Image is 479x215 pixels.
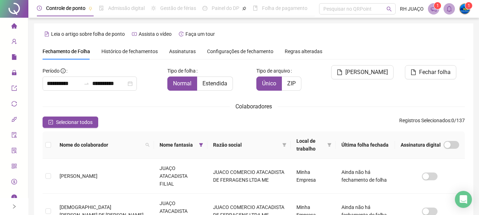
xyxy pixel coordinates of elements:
[430,6,437,12] span: notification
[282,143,286,147] span: filter
[446,6,452,12] span: bell
[48,120,53,125] span: check-square
[337,69,342,75] span: file
[341,169,387,183] span: Ainda não há fechamento de folha
[291,159,336,194] td: Minha Empresa
[434,2,441,9] sup: 1
[144,140,151,150] span: search
[336,131,395,159] th: Última folha fechada
[11,191,17,205] span: info-circle
[185,31,215,37] span: Faça um tour
[88,6,93,11] span: pushpin
[345,68,388,77] span: [PERSON_NAME]
[11,98,17,112] span: sync
[401,141,441,149] span: Assinatura digital
[84,81,89,86] span: to
[11,82,17,96] span: export
[400,5,424,13] span: RH JUAÇO
[419,68,451,77] span: Fechar folha
[202,80,227,87] span: Estendida
[256,67,290,75] span: Tipo de arquivo
[43,68,60,74] span: Período
[99,6,104,11] span: file-done
[465,2,472,9] sup: Atualize o seu contato no menu Meus Dados
[160,141,196,149] span: Nome fantasia
[179,32,184,36] span: history
[61,68,66,73] span: info-circle
[287,80,296,87] span: ZIP
[11,160,17,174] span: qrcode
[46,5,85,11] span: Controle de ponto
[285,49,322,54] span: Regras alteradas
[262,80,276,87] span: Único
[235,103,272,110] span: Colaboradores
[151,6,156,11] span: sun
[262,5,307,11] span: Folha de pagamento
[207,159,291,194] td: JUACO COMERCIO ATACADISTA DE FERRAGENS LTDA ME
[60,141,143,149] span: Nome do colaborador
[11,67,17,81] span: lock
[327,143,332,147] span: filter
[326,136,333,154] span: filter
[145,143,150,147] span: search
[199,143,203,147] span: filter
[405,65,456,79] button: Fechar folha
[11,20,17,34] span: home
[44,32,49,36] span: file-text
[11,35,17,50] span: user-add
[411,69,416,75] span: file
[468,3,470,8] span: 1
[160,5,196,11] span: Gestão de férias
[296,137,324,153] span: Local de trabalho
[197,140,205,150] span: filter
[455,191,472,208] div: Open Intercom Messenger
[43,49,90,54] span: Fechamento de Folha
[207,49,273,54] span: Configurações de fechamento
[11,176,17,190] span: dollar
[173,80,191,87] span: Normal
[212,5,239,11] span: Painel do DP
[11,51,17,65] span: file
[43,117,98,128] button: Selecionar todos
[253,6,258,11] span: book
[37,6,42,11] span: clock-circle
[51,31,125,37] span: Leia o artigo sobre folha de ponto
[202,6,207,11] span: dashboard
[11,113,17,128] span: api
[56,118,93,126] span: Selecionar todos
[399,117,465,128] span: : 0 / 137
[11,145,17,159] span: solution
[167,67,196,75] span: Tipo de folha
[399,118,450,123] span: Registros Selecionados
[281,140,288,150] span: filter
[459,4,470,14] img: 66582
[132,32,137,36] span: youtube
[169,49,196,54] span: Assinaturas
[139,31,172,37] span: Assista o vídeo
[386,6,392,12] span: search
[242,6,246,11] span: pushpin
[331,65,394,79] button: [PERSON_NAME]
[213,141,279,149] span: Razão social
[436,3,439,8] span: 1
[11,129,17,143] span: audit
[154,159,207,194] td: JUAÇO ATACADISTA FILIAL
[60,173,98,179] span: [PERSON_NAME]
[101,49,158,54] span: Histórico de fechamentos
[84,81,89,86] span: swap-right
[12,204,17,209] span: right
[108,5,145,11] span: Admissão digital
